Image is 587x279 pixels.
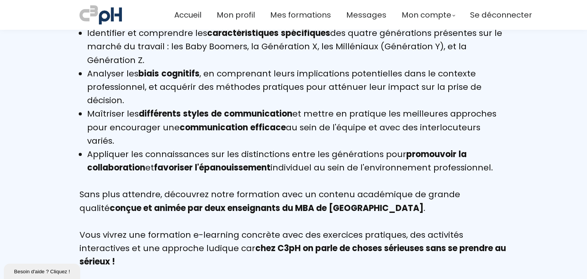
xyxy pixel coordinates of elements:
[224,108,292,120] strong: communication
[250,122,286,133] strong: efficace
[180,122,248,133] strong: communication
[79,242,506,268] strong: ez C3pH on parle de choses sérieuses sans se prendre au sérieux !
[87,26,508,67] li: Identifier et comprendre les des quatre générations présentes sur le marché du travail : les Baby...
[406,148,456,160] strong: promouvoir
[270,9,331,21] a: Mes formations
[87,148,508,174] li: Appliquer les connaissances sur les distinctions entre les générations pour et individuel au sein...
[174,9,201,21] a: Accueil
[87,67,508,107] li: Analyser les , en comprenant leurs implications potentielles dans le contexte professionnel, et a...
[4,262,82,279] iframe: chat widget
[79,4,122,26] img: a70bc7685e0efc0bd0b04b3506828469.jpeg
[87,107,508,148] li: Maîtriser les et mettre en pratique les meilleures approches pour encourager une au sein de l'équ...
[346,9,386,21] a: Messages
[470,9,532,21] a: Se déconnecter
[195,162,271,174] strong: l'épanouissement
[402,9,451,21] span: Mon compte
[217,9,255,21] a: Mon profil
[281,27,330,39] strong: spécifiques
[183,108,209,120] strong: styles
[139,108,181,120] strong: différents
[110,202,423,214] strong: conçue et animée par deux enseignants du MBA de [GEOGRAPHIC_DATA]
[211,108,222,120] strong: de
[138,68,159,79] strong: biais
[161,68,199,79] strong: cognitifs
[255,242,266,254] strong: ch
[79,174,508,268] div: Sans plus attendre, découvrez notre formation avec un contenu académique de grande qualité . Vous...
[154,162,193,174] strong: favoriser
[87,162,145,174] strong: collaboration
[207,27,279,39] strong: caractéristiques
[459,148,467,160] strong: la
